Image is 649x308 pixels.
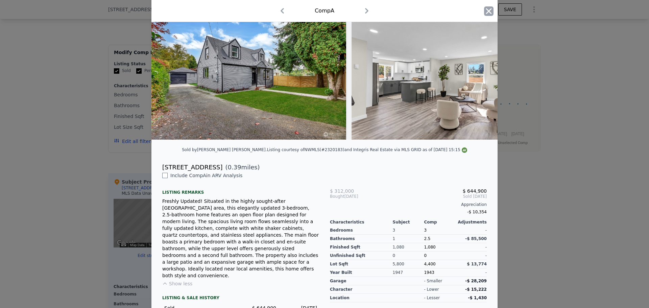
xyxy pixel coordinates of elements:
span: 1,080 [424,245,435,250]
div: 3 [393,226,424,235]
div: Sold by [PERSON_NAME] [PERSON_NAME] . [182,147,267,152]
div: - lesser [424,295,440,301]
div: garage [330,277,393,285]
span: $ 312,000 [330,188,354,194]
div: Unfinished Sqft [330,252,393,260]
div: Comp [424,219,455,225]
div: Subject [393,219,424,225]
span: $ 13,774 [467,262,487,266]
img: Property Img [151,10,346,140]
div: Comp A [315,7,334,15]
span: 3 [424,228,427,233]
span: 0.39 [228,164,241,171]
div: - lower [424,287,439,292]
div: Finished Sqft [330,243,393,252]
div: location [330,294,393,302]
button: Show less [162,280,192,287]
div: LISTING & SALE HISTORY [162,295,319,302]
div: [DATE] [330,194,382,199]
div: 5,800 [393,260,424,268]
span: -$ 1,430 [468,295,487,300]
div: Listing remarks [162,184,319,195]
div: Bedrooms [330,226,393,235]
div: Listing courtesy of NWMLS (#2320183) and Integris Real Estate via MLS GRID as of [DATE] 15:15 [267,147,467,152]
div: [STREET_ADDRESS] [162,163,222,172]
img: Property Img [352,10,546,140]
div: Characteristics [330,219,393,225]
div: - [455,268,487,277]
span: $ 644,900 [463,188,487,194]
div: Freshly Updated! Situated in the highly sought-after [GEOGRAPHIC_DATA] area, this elegantly updat... [162,198,319,279]
div: - [455,243,487,252]
div: Bathrooms [330,235,393,243]
div: 1943 [424,268,455,277]
span: Sold [DATE] [382,194,487,199]
div: 2.5 [424,235,455,243]
div: 0 [393,252,424,260]
div: 1,080 [393,243,424,252]
span: Bought [330,194,344,199]
img: NWMLS Logo [462,147,467,153]
span: ( miles) [222,163,260,172]
span: -$ 28,209 [465,279,487,283]
div: Adjustments [455,219,487,225]
span: 4,400 [424,262,435,266]
div: 1947 [393,268,424,277]
span: -$ 15,222 [465,287,487,292]
span: -$ 85,500 [465,236,487,241]
div: - smaller [424,278,442,284]
div: 1 [393,235,424,243]
span: -$ 10,354 [467,210,487,214]
div: Lot Sqft [330,260,393,268]
div: character [330,285,393,294]
div: Appreciation [330,202,487,207]
span: 0 [424,253,427,258]
div: - [455,226,487,235]
div: Year Built [330,268,393,277]
span: Include Comp A in ARV Analysis [168,173,245,178]
div: - [455,252,487,260]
